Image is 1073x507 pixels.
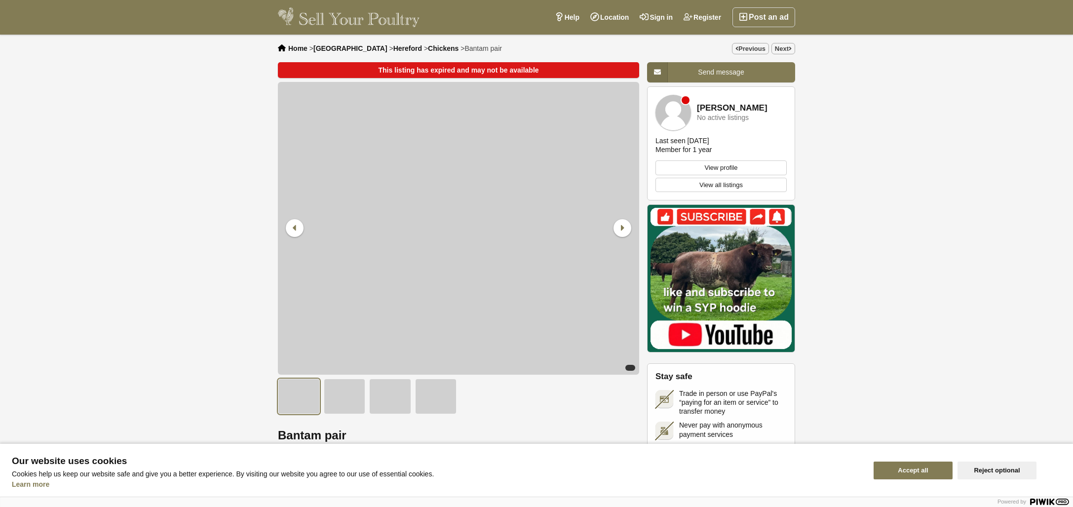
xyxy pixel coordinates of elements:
div: No active listings [697,114,749,121]
img: Bantam pair - 1/4 [278,82,639,375]
h1: Bantam pair [278,429,639,442]
a: View all listings [655,178,787,193]
a: Home [288,44,307,52]
button: Accept all [874,462,953,479]
div: This listing has expired and may not be available [278,62,639,78]
a: Post an ad [732,7,795,27]
img: Lorraine [655,95,691,130]
a: Hereford [393,44,422,52]
span: Powered by [997,499,1026,505]
img: Bantam pair - 3 [369,379,411,414]
div: Member for 1 year [655,145,712,154]
img: Bantam pair - 1 [278,379,320,414]
button: Reject optional [958,462,1036,479]
li: > [389,44,422,52]
img: Sell Your Poultry [278,7,420,27]
h2: Stay safe [655,372,787,382]
a: Previous [732,43,769,54]
li: > [309,44,387,52]
p: Cookies help us keep our website safe and give you a better experience. By visiting our website y... [12,470,862,478]
a: Chickens [428,44,459,52]
span: Send message [698,68,744,76]
a: [GEOGRAPHIC_DATA] [313,44,387,52]
img: Mat Atkinson Farming YouTube Channel [647,204,795,352]
span: Our website uses cookies [12,456,862,466]
img: Bantam pair - 2 [324,379,366,414]
a: Next [771,43,795,54]
a: [PERSON_NAME] [697,104,767,113]
a: Sign in [634,7,678,27]
a: Location [585,7,634,27]
a: Send message [647,62,795,82]
a: View profile [655,160,787,175]
div: Member is offline [682,96,690,104]
a: Register [678,7,727,27]
span: Trade in person or use PayPal's “paying for an item or service” to transfer money [679,389,787,416]
a: Help [549,7,585,27]
span: Never pay with anonymous payment services [679,421,787,438]
li: > [424,44,459,52]
div: Last seen [DATE] [655,136,709,145]
img: Bantam pair - 4 [415,379,457,414]
li: > [460,44,502,52]
a: Learn more [12,480,49,488]
span: Bantam pair [464,44,501,52]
